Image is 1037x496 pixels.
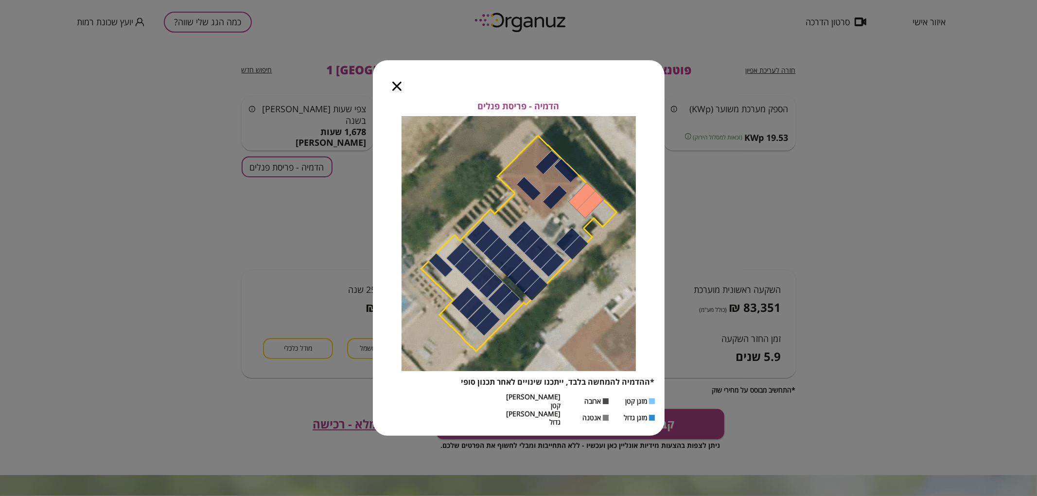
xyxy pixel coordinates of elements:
[624,413,648,422] span: מזגן גדול
[507,393,561,410] span: [PERSON_NAME] קטן
[478,101,560,112] span: הדמיה - פריסת פנלים
[461,376,655,387] span: *ההדמיה להמחשה בלבד, ייתכנו שינויים לאחר תכנון סופי
[626,397,648,405] span: מזגן קטן
[507,410,561,427] span: [PERSON_NAME] גדול
[585,397,601,405] span: ארובה
[583,413,601,422] span: אנטנה
[402,116,636,371] img: Panels layout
